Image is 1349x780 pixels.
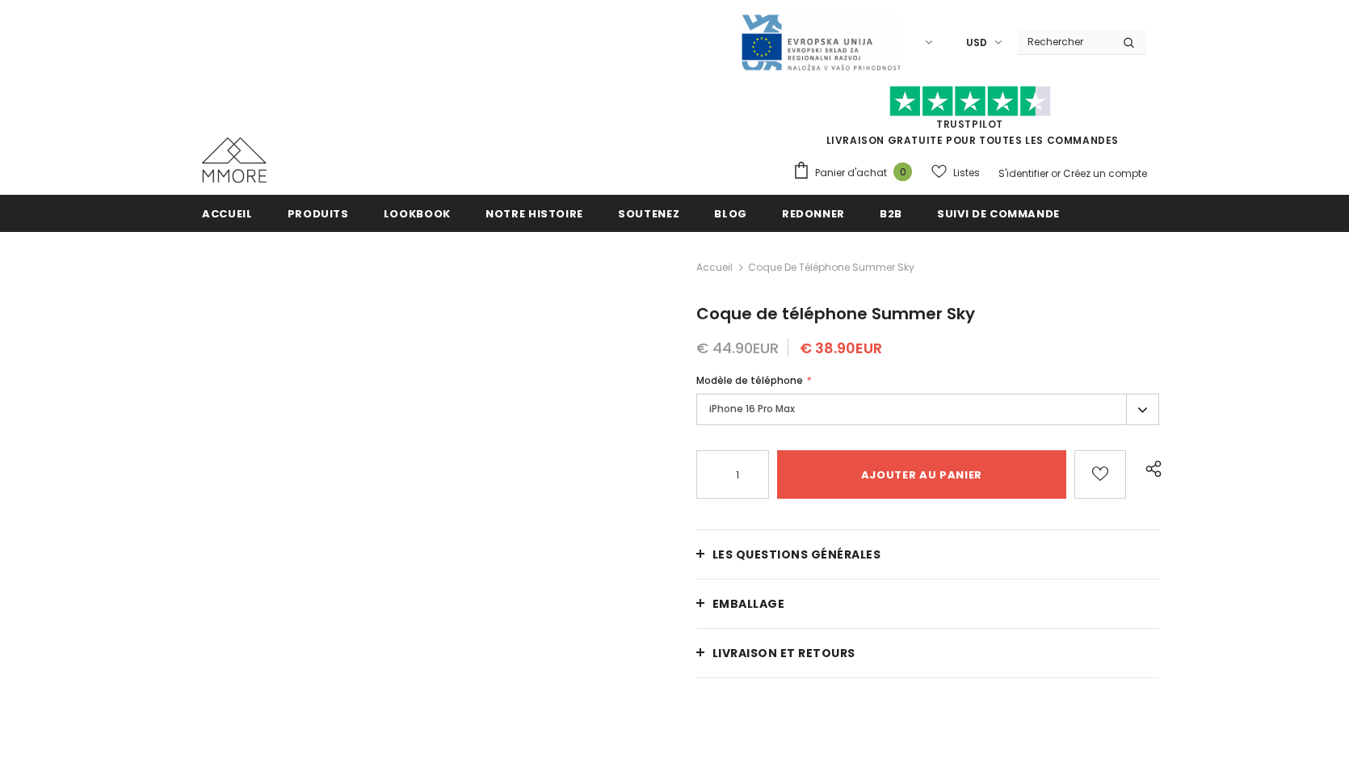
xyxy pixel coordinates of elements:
[889,86,1051,117] img: Faites confiance aux étoiles pilotes
[931,158,980,187] a: Listes
[202,137,267,183] img: Cas MMORE
[937,206,1060,221] span: Suivi de commande
[618,206,679,221] span: soutenez
[1063,167,1147,180] a: Créez un compte
[384,206,451,221] span: Lookbook
[936,117,1003,131] a: TrustPilot
[696,530,1159,579] a: Les questions générales
[696,394,1159,425] label: iPhone 16 Pro Max
[696,629,1159,677] a: Livraison et retours
[1051,167,1061,180] span: or
[893,162,912,181] span: 0
[953,165,980,181] span: Listes
[714,206,747,221] span: Blog
[696,302,975,325] span: Coque de téléphone Summer Sky
[696,373,803,387] span: Modèle de téléphone
[485,206,583,221] span: Notre histoire
[288,195,349,231] a: Produits
[696,580,1159,628] a: EMBALLAGE
[792,161,920,185] a: Panier d'achat 0
[777,450,1066,499] input: Ajouter au panier
[748,258,914,277] span: Coque de téléphone Summer Sky
[384,195,451,231] a: Lookbook
[712,596,785,612] span: EMBALLAGE
[714,195,747,231] a: Blog
[288,206,349,221] span: Produits
[792,93,1147,147] span: LIVRAISON GRATUITE POUR TOUTES LES COMMANDES
[815,165,887,181] span: Panier d'achat
[1018,30,1111,53] input: Search Site
[782,206,845,221] span: Redonner
[696,338,779,358] span: € 44.90EUR
[696,258,733,277] a: Accueil
[485,195,583,231] a: Notre histoire
[880,195,902,231] a: B2B
[966,35,987,51] span: USD
[782,195,845,231] a: Redonner
[937,195,1060,231] a: Suivi de commande
[740,13,901,72] img: Javni Razpis
[800,338,882,358] span: € 38.90EUR
[880,206,902,221] span: B2B
[202,195,253,231] a: Accueil
[202,206,253,221] span: Accueil
[998,167,1049,180] a: S'identifier
[712,645,855,661] span: Livraison et retours
[740,35,901,48] a: Javni Razpis
[712,546,881,563] span: Les questions générales
[618,195,679,231] a: soutenez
